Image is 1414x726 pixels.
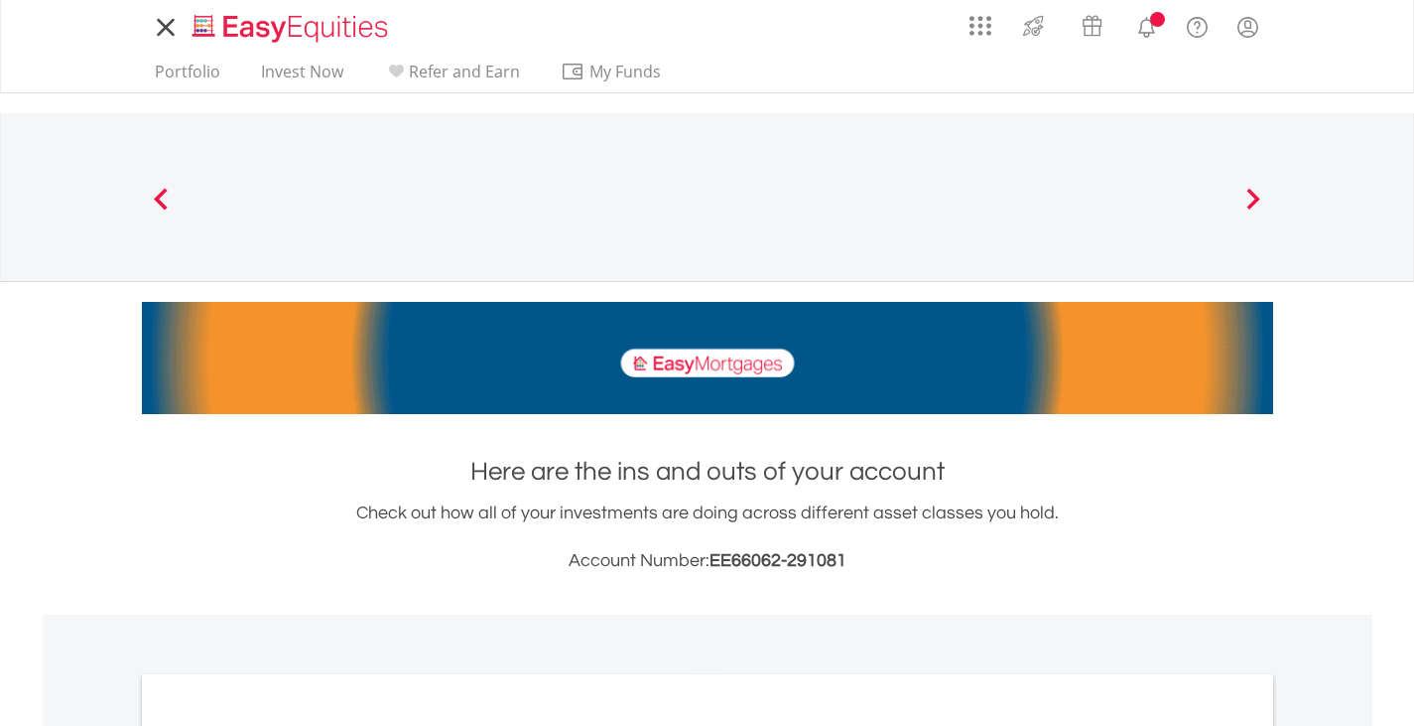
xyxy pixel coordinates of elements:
[147,62,228,92] a: Portfolio
[1076,10,1108,42] img: vouchers-v2.svg
[189,12,396,45] img: EasyEquities_Logo.png
[185,5,396,45] a: Home page
[1121,5,1172,45] a: Notifications
[561,59,691,84] span: My Funds
[142,500,1273,575] div: Check out how all of your investments are doing across different asset classes you hold.
[142,454,1273,490] h1: Here are the ins and outs of your account
[1172,5,1222,45] a: FAQ's and Support
[957,5,1004,37] a: AppsGrid
[409,61,520,82] span: Refer and Earn
[376,62,528,92] a: Refer and Earn
[1063,5,1121,42] a: Vouchers
[253,62,351,92] a: Invest Now
[1222,5,1273,49] a: My Profile
[142,547,1273,575] h3: Account Number:
[142,302,1273,414] img: EasyMortage Promotion Banner
[709,551,846,570] span: EE66062-291081
[969,15,991,37] img: grid-menu-icon.svg
[1017,10,1050,42] img: thrive-v2.svg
